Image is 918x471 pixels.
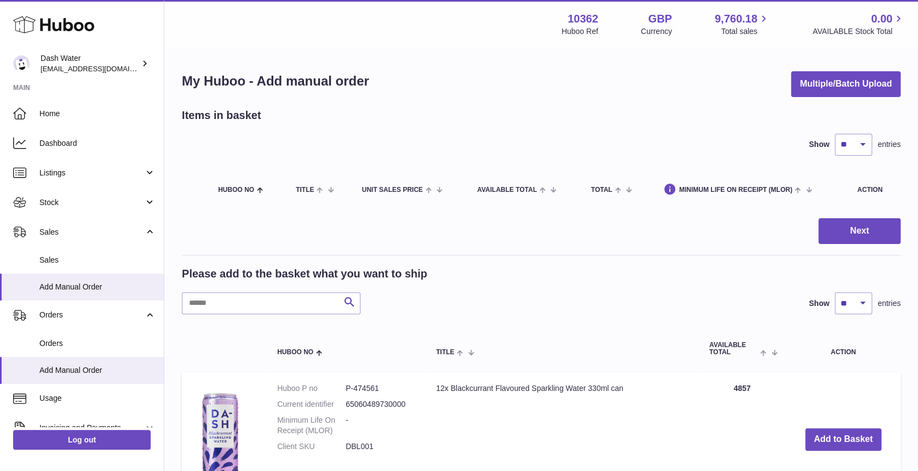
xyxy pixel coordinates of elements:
button: Next [818,218,900,244]
dd: P-474561 [346,383,414,394]
label: Show [809,139,829,150]
h2: Items in basket [182,108,261,123]
span: Sales [39,255,156,265]
span: entries [877,298,900,309]
div: Currency [641,26,672,37]
a: 0.00 AVAILABLE Stock Total [812,12,905,37]
span: Sales [39,227,144,237]
span: AVAILABLE Stock Total [812,26,905,37]
span: Add Manual Order [39,365,156,376]
strong: GBP [648,12,672,26]
span: Unit Sales Price [362,186,423,194]
dd: - [346,415,414,436]
a: 9,760.18 Total sales [715,12,770,37]
span: Dashboard [39,138,156,149]
span: [EMAIL_ADDRESS][DOMAIN_NAME] [41,64,161,73]
span: AVAILABLE Total [709,342,758,356]
span: Title [436,349,454,356]
dd: 65060489730000 [346,399,414,410]
span: Orders [39,310,144,320]
dt: Current identifier [277,399,346,410]
span: Huboo no [277,349,313,356]
dd: DBL001 [346,441,414,452]
span: Total [591,186,612,194]
a: Log out [13,430,151,450]
div: Action [857,186,890,194]
span: Invoicing and Payments [39,423,144,433]
dt: Client SKU [277,441,346,452]
span: Add Manual Order [39,282,156,292]
dt: Huboo P no [277,383,346,394]
span: Home [39,109,156,119]
span: 0.00 [871,12,892,26]
span: Huboo no [218,186,254,194]
div: Dash Water [41,53,139,74]
span: Minimum Life On Receipt (MLOR) [679,186,793,194]
label: Show [809,298,829,309]
span: AVAILABLE Total [477,186,537,194]
div: Huboo Ref [561,26,598,37]
span: Total sales [721,26,770,37]
button: Multiple/Batch Upload [791,71,900,97]
img: bea@dash-water.com [13,55,30,72]
span: Listings [39,168,144,178]
span: Usage [39,393,156,404]
dt: Minimum Life On Receipt (MLOR) [277,415,346,436]
span: Title [296,186,314,194]
button: Add to Basket [805,428,882,451]
span: Orders [39,338,156,349]
span: 9,760.18 [715,12,758,26]
th: Action [786,331,900,367]
span: Stock [39,197,144,208]
h1: My Huboo - Add manual order [182,72,369,90]
span: entries [877,139,900,150]
h2: Please add to the basket what you want to ship [182,266,427,281]
strong: 10362 [567,12,598,26]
